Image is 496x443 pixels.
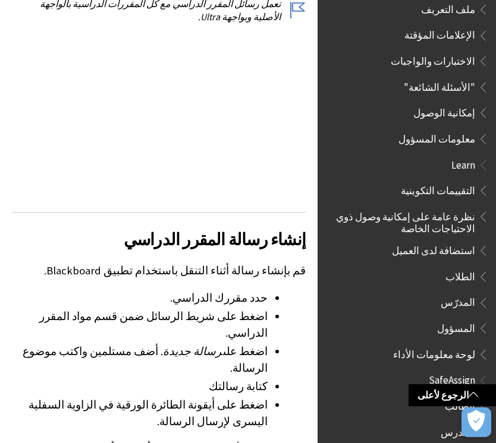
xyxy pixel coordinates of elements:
[332,207,475,235] span: نظرة عامة على إمكانية وصول ذوي الاحتياجات الخاصة
[12,308,268,341] li: اضغط على شريط الرسائل ضمن قسم مواد المقرر الدراسي.
[12,263,306,279] p: قم بإنشاء رسالة أثناء التنقل باستخدام تطبيق Blackboard.
[413,103,475,119] span: إمكانية الوصول
[163,344,222,358] span: رسالة جديدة
[404,77,475,93] span: "الأسئلة الشائعة"
[445,267,475,283] span: الطلاب
[392,241,475,257] span: استضافة لدى العميل
[12,378,268,395] li: كتابة رسالتك
[12,290,268,306] li: حدد مقررك الدراسي.
[401,181,475,197] span: التقييمات التكوينية
[12,212,306,252] h2: إنشاء رسالة المقرر الدراسي
[398,129,475,145] span: معلومات المسؤول
[441,293,475,309] span: المدرّس
[451,155,475,171] span: Learn
[409,384,496,406] a: الرجوع لأعلى
[393,344,475,360] span: لوحة معلومات الأداء
[325,155,489,365] nav: Book outline for Blackboard Learn Help
[12,343,268,376] li: اضغط على . أضف مستلمين واكتب موضوع الرسالة.
[437,318,475,334] span: المسؤول
[404,26,475,42] span: الإعلامات المؤقتة
[429,371,475,387] span: SafeAssign
[445,396,475,412] span: الطالب
[12,33,306,198] iframe: Course Messages in Blackboard Original
[441,422,475,438] span: المدرس
[391,51,475,67] span: الاختبارات والواجبات
[462,407,491,437] button: فتح التفضيلات
[12,397,268,430] li: اضغط على أيقونة الطائرة الورقية في الزاوية السفلية اليسرى لإرسال الرسالة.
